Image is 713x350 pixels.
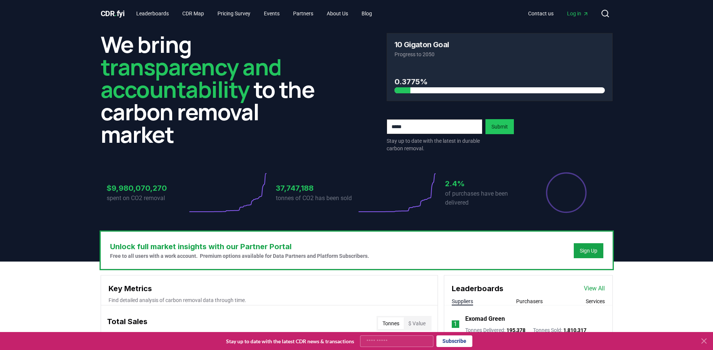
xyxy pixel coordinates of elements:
[580,247,597,254] a: Sign Up
[211,7,256,20] a: Pricing Survey
[287,7,319,20] a: Partners
[465,326,525,334] p: Tonnes Delivered :
[321,7,354,20] a: About Us
[567,10,589,17] span: Log in
[533,326,586,334] p: Tonnes Sold :
[454,320,457,329] p: 1
[445,178,526,189] h3: 2.4%
[107,316,147,331] h3: Total Sales
[130,7,378,20] nav: Main
[404,317,430,329] button: $ Value
[394,76,605,87] h3: 0.3775%
[378,317,404,329] button: Tonnes
[176,7,210,20] a: CDR Map
[387,137,482,152] p: Stay up to date with the latest in durable carbon removal.
[101,8,125,19] a: CDR.fyi
[101,9,125,18] span: CDR fyi
[516,298,543,305] button: Purchasers
[545,172,587,214] div: Percentage of sales delivered
[452,283,503,294] h3: Leaderboards
[394,41,449,48] h3: 10 Gigaton Goal
[276,182,357,194] h3: 37,747,188
[107,182,188,194] h3: $9,980,070,270
[506,327,525,333] span: 195,378
[110,241,369,252] h3: Unlock full market insights with our Partner Portal
[574,243,603,258] button: Sign Up
[485,119,514,134] button: Submit
[258,7,286,20] a: Events
[109,296,430,304] p: Find detailed analysis of carbon removal data through time.
[522,7,595,20] nav: Main
[394,51,605,58] p: Progress to 2050
[445,189,526,207] p: of purchases have been delivered
[522,7,560,20] a: Contact us
[586,298,605,305] button: Services
[109,283,430,294] h3: Key Metrics
[276,194,357,203] p: tonnes of CO2 has been sold
[101,33,327,145] h2: We bring to the carbon removal market
[561,7,595,20] a: Log in
[452,298,473,305] button: Suppliers
[115,9,117,18] span: .
[584,284,605,293] a: View All
[107,194,188,203] p: spent on CO2 removal
[465,314,505,323] a: Exomad Green
[130,7,175,20] a: Leaderboards
[110,252,369,260] p: Free to all users with a work account. Premium options available for Data Partners and Platform S...
[101,51,281,105] span: transparency and accountability
[563,327,586,333] span: 1,810,317
[356,7,378,20] a: Blog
